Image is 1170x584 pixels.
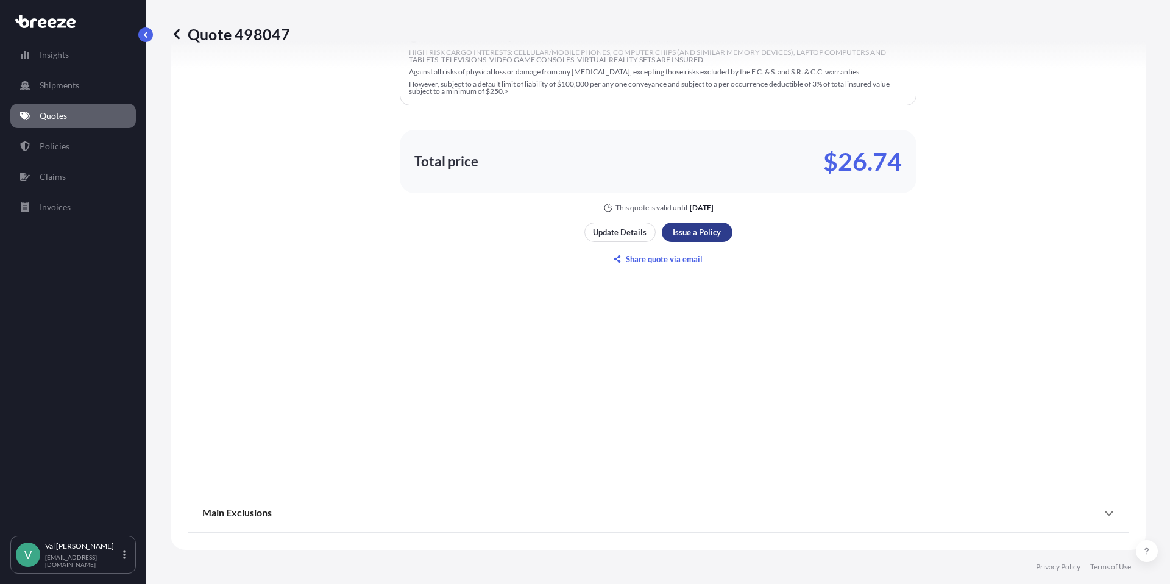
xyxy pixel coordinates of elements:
p: Policies [40,140,69,152]
p: Share quote via email [626,253,703,265]
p: Quote 498047 [171,24,290,44]
p: Claims [40,171,66,183]
p: [DATE] [690,203,714,213]
p: Against all risks of physical loss or damage from any [MEDICAL_DATA], excepting those risks exclu... [409,68,907,76]
p: Shipments [40,79,79,91]
p: [EMAIL_ADDRESS][DOMAIN_NAME] [45,554,121,568]
button: Update Details [584,223,656,242]
p: This quote is valid until [615,203,687,213]
a: Policies [10,134,136,158]
p: Issue a Policy [673,226,721,238]
p: Insights [40,49,69,61]
a: Insights [10,43,136,67]
a: Terms of Use [1090,562,1131,572]
a: Invoices [10,195,136,219]
a: Claims [10,165,136,189]
a: Privacy Policy [1036,562,1080,572]
p: Update Details [593,226,647,238]
p: However, subject to a default limit of liability of $100,000 per any one conveyance and subject t... [409,80,907,95]
a: Shipments [10,73,136,98]
p: $26.74 [823,152,902,171]
p: Quotes [40,110,67,122]
p: Total price [414,155,478,168]
a: Quotes [10,104,136,128]
p: Val [PERSON_NAME] [45,541,121,551]
div: Main Exclusions [202,498,1114,527]
span: Main Exclusions [202,507,272,519]
button: Issue a Policy [662,223,732,242]
button: Share quote via email [584,249,732,269]
span: V [24,549,32,561]
p: Invoices [40,201,71,213]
